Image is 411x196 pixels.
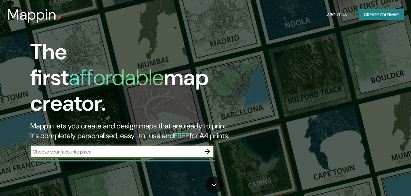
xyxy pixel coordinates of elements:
[30,148,201,155] input: Choose your favourite place
[325,9,349,20] button: About Us
[69,63,164,92] h1: affordable
[359,9,404,20] button: Create yourmap
[57,16,61,21] img: mappin-pin
[7,6,57,23] h3: Mappin
[30,39,236,121] h1: The first map creator.
[30,121,236,141] h2: Mappin lets you create and design maps that are ready to print. It's completely personalised, eas...
[174,131,189,140] h5: FREE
